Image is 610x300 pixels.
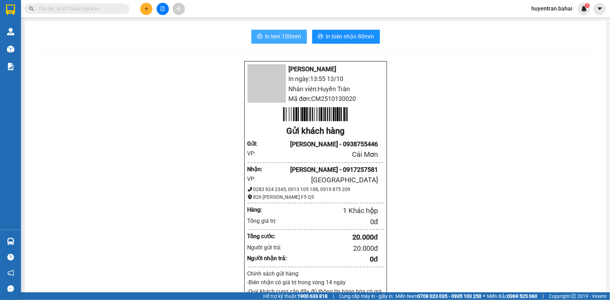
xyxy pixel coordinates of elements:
[247,243,287,252] div: Người gửi trả:
[247,94,384,104] li: Mã đơn: CM2510130020
[6,5,15,15] img: logo-vxr
[247,232,287,241] div: Tổng cước:
[507,293,537,299] strong: 0369 525 060
[297,293,328,299] strong: 1900 633 818
[38,5,121,13] input: Tìm tên, số ĐT hoặc mã đơn
[287,217,378,227] div: 0 đ
[264,139,378,149] div: [PERSON_NAME] - 0938755446
[276,205,378,216] div: 1 Khác hộp
[526,4,578,13] span: huyentran.bahai
[7,238,14,245] img: warehouse-icon
[29,6,34,11] span: search
[247,84,384,94] li: Nhân viên: Huyền Trân
[265,32,301,41] span: In tem 100mm
[251,30,307,44] button: printerIn tem 100mm
[594,3,606,15] button: caret-down
[247,139,265,148] div: Gửi :
[326,32,374,41] span: In biên nhận 80mm
[140,3,152,15] button: plus
[287,254,378,265] div: 0 đ
[264,149,378,160] div: Cái Mơn
[160,6,165,11] span: file-add
[247,205,276,214] div: Hàng:
[487,292,537,300] span: Miền Bắc
[173,3,185,15] button: aim
[318,34,323,40] span: printer
[247,149,265,158] div: VP:
[247,193,384,201] div: 826 [PERSON_NAME] F5 Q5
[247,217,287,225] div: Tổng giá trị:
[257,34,263,40] span: printer
[483,295,485,298] span: ⚪️
[247,74,384,84] li: In ngày: 13:55 13/10
[7,270,14,276] span: notification
[264,165,378,175] div: [PERSON_NAME] - 0917257581
[247,269,384,278] div: Chính sách gửi hàng:
[7,45,14,53] img: warehouse-icon
[543,292,544,300] span: |
[247,64,384,74] li: [PERSON_NAME]
[247,187,252,192] span: phone
[585,3,590,8] sup: 1
[7,63,14,70] img: solution-icon
[144,6,149,11] span: plus
[312,30,380,44] button: printerIn biên nhận 80mm
[597,6,603,12] span: caret-down
[287,232,378,243] div: 20.000 đ
[176,6,181,11] span: aim
[263,292,328,300] span: Hỗ trợ kỹ thuật:
[7,285,14,292] span: message
[247,185,384,193] div: 0283 924 2345, 0913 105 108, 0919 875 209
[287,243,378,254] div: 20.000 đ
[581,6,587,12] img: icon-new-feature
[333,292,334,300] span: |
[247,125,384,138] div: Gửi khách hàng
[247,254,287,263] div: Người nhận trả:
[395,292,481,300] span: Miền Nam
[247,175,265,183] div: VP:
[339,292,394,300] span: Cung cấp máy in - giấy in:
[7,28,14,35] img: warehouse-icon
[247,195,252,199] span: environment
[7,254,14,261] span: question-circle
[571,294,576,299] span: copyright
[264,175,378,185] div: [GEOGRAPHIC_DATA]
[247,165,265,174] div: Nhận :
[417,293,481,299] strong: 0708 023 035 - 0935 103 250
[586,3,588,8] span: 1
[157,3,169,15] button: file-add
[247,278,384,287] p: -Biên nhận có giá trị trong vòng 14 ngày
